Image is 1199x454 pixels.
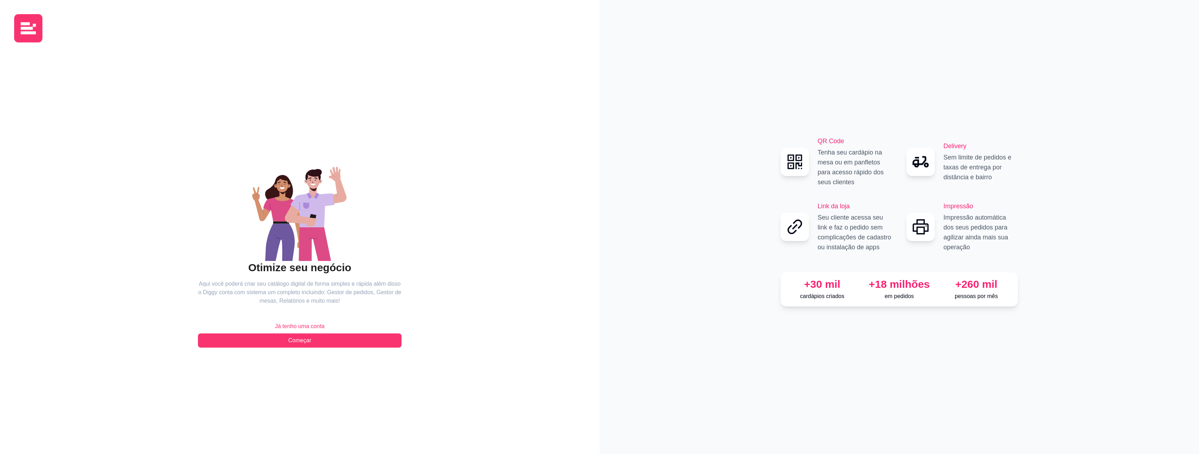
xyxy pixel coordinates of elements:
p: cardápios criados [786,292,858,301]
div: animation [198,155,402,261]
div: +260 mil [941,278,1012,291]
button: Já tenho uma conta [198,319,402,333]
div: +18 milhões [864,278,935,291]
article: Aqui você poderá criar seu catálogo digital de forma simples e rápida além disso o Diggy conta co... [198,280,402,305]
p: Seu cliente acessa seu link e faz o pedido sem complicações de cadastro ou instalação de apps [818,213,892,252]
p: Impressão automática dos seus pedidos para agilizar ainda mais sua operação [943,213,1018,252]
h2: Otimize seu negócio [198,261,402,274]
button: Começar [198,333,402,348]
h2: Impressão [943,201,1018,211]
h2: QR Code [818,136,892,146]
p: em pedidos [864,292,935,301]
img: logo [14,14,42,42]
h2: Delivery [943,141,1018,151]
p: Sem limite de pedidos e taxas de entrega por distância e bairro [943,152,1018,182]
div: +30 mil [786,278,858,291]
p: Tenha seu cardápio na mesa ou em panfletos para acesso rápido dos seus clientes [818,147,892,187]
h2: Link da loja [818,201,892,211]
span: Começar [288,336,311,345]
span: Já tenho uma conta [275,322,325,331]
p: pessoas por mês [941,292,1012,301]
